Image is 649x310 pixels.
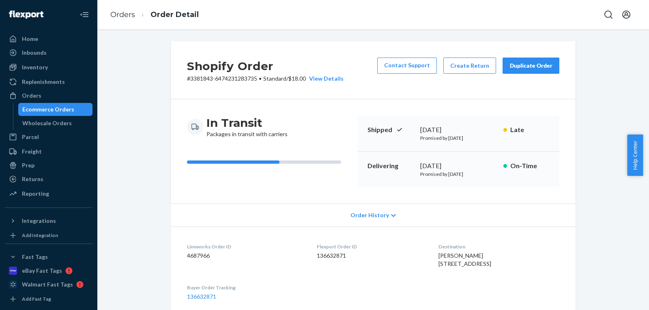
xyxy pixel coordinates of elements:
span: Order History [350,211,389,219]
img: Flexport logo [9,11,43,19]
div: Reporting [22,190,49,198]
p: # 3381843-6474231283735 / $18.00 [187,75,344,83]
button: Create Return [443,58,496,74]
div: Fast Tags [22,253,48,261]
p: Promised by [DATE] [420,135,497,141]
div: Returns [22,175,43,183]
dt: Linnworks Order ID [187,243,304,250]
div: Packages in transit with carriers [206,115,288,138]
a: Inventory [5,61,92,74]
a: Inbounds [5,46,92,59]
div: [DATE] [420,125,497,135]
ol: breadcrumbs [104,3,205,27]
div: [DATE] [420,161,497,171]
div: Add Fast Tag [22,295,51,302]
a: Ecommerce Orders [18,103,93,116]
a: eBay Fast Tags [5,264,92,277]
a: 136632871 [187,293,216,300]
a: Parcel [5,130,92,143]
a: Freight [5,145,92,158]
a: Replenishments [5,75,92,88]
dt: Flexport Order ID [317,243,425,250]
a: Prep [5,159,92,172]
div: Orders [22,92,41,100]
span: [PERSON_NAME] [STREET_ADDRESS] [438,252,491,267]
span: Standard [263,75,286,82]
button: Close Navigation [76,6,92,23]
div: Freight [22,148,42,156]
dd: 4687966 [187,252,304,260]
div: Inventory [22,63,48,71]
p: On-Time [510,161,550,171]
a: Returns [5,173,92,186]
div: Replenishments [22,78,65,86]
h2: Shopify Order [187,58,344,75]
div: Wholesale Orders [22,119,72,127]
div: Walmart Fast Tags [22,280,73,289]
p: Delivering [367,161,414,171]
p: Promised by [DATE] [420,171,497,177]
a: Add Fast Tag [5,294,92,304]
a: Contact Support [377,58,437,74]
button: Integrations [5,214,92,227]
span: • [259,75,262,82]
div: Integrations [22,217,56,225]
div: Prep [22,161,34,169]
div: eBay Fast Tags [22,267,62,275]
p: Shipped [367,125,414,135]
button: Duplicate Order [503,58,559,74]
div: Add Integration [22,232,58,239]
button: Open account menu [618,6,634,23]
button: Help Center [627,135,643,176]
div: Inbounds [22,49,47,57]
h3: In Transit [206,115,288,130]
dt: Buyer Order Tracking [187,284,304,291]
div: Ecommerce Orders [22,105,74,113]
a: Walmart Fast Tags [5,278,92,291]
div: Duplicate Order [509,62,552,70]
button: Fast Tags [5,250,92,263]
a: Wholesale Orders [18,117,93,130]
a: Orders [110,10,135,19]
a: Orders [5,89,92,102]
div: Parcel [22,133,39,141]
p: Late [510,125,550,135]
dd: 136632871 [317,252,425,260]
div: Home [22,35,38,43]
dt: Destination [438,243,559,250]
a: Home [5,32,92,45]
a: Reporting [5,187,92,200]
button: Open Search Box [600,6,617,23]
a: Add Integration [5,231,92,240]
a: Order Detail [150,10,199,19]
button: View Details [306,75,344,83]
